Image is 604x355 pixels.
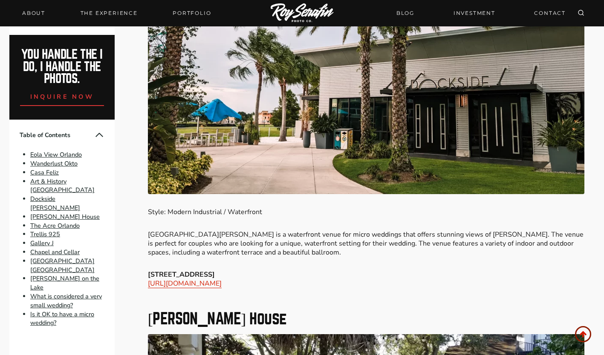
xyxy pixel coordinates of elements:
[30,195,80,212] a: Dockside [PERSON_NAME]
[391,6,571,20] nav: Secondary Navigation
[148,279,222,288] a: [URL][DOMAIN_NAME]
[30,177,95,195] a: Art & History [GEOGRAPHIC_DATA]
[30,92,94,101] span: inquire now
[30,292,102,309] a: What is considered a very small wedding?
[20,85,104,106] a: inquire now
[148,208,586,217] p: Style: Modern Industrial / Waterfront
[20,131,94,140] span: Table of Contents
[30,239,54,247] a: Gallery J
[30,248,80,256] a: Chapel and Cellar
[75,7,143,19] a: THE EXPERIENCE
[575,326,591,342] a: Scroll to top
[148,230,586,257] p: [GEOGRAPHIC_DATA][PERSON_NAME] is a waterfront venue for micro weddings that offers stunning view...
[30,257,95,274] a: [GEOGRAPHIC_DATA] [GEOGRAPHIC_DATA]
[168,7,216,19] a: Portfolio
[30,221,80,230] a: The Acre Orlando
[30,150,82,159] a: Eola View Orlando
[271,3,334,23] img: Logo of Roy Serafin Photo Co., featuring stylized text in white on a light background, representi...
[17,7,50,19] a: About
[148,311,586,326] h2: [PERSON_NAME] House
[391,6,419,20] a: BLOG
[529,6,571,20] a: CONTACT
[17,7,216,19] nav: Primary Navigation
[30,168,59,177] a: Casa Feliz
[575,7,587,19] button: View Search Form
[94,130,104,140] button: Collapse Table of Contents
[148,270,215,279] strong: [STREET_ADDRESS]
[19,49,106,85] h2: You handle the i do, I handle the photos.
[30,275,99,292] a: [PERSON_NAME] on the Lake
[30,212,100,221] a: [PERSON_NAME] House
[9,120,115,338] nav: Table of Contents
[30,159,78,168] a: Wanderlust Okto
[30,230,60,239] a: Trellis 925
[30,310,94,327] a: Is it OK to have a micro wedding?
[448,6,500,20] a: INVESTMENT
